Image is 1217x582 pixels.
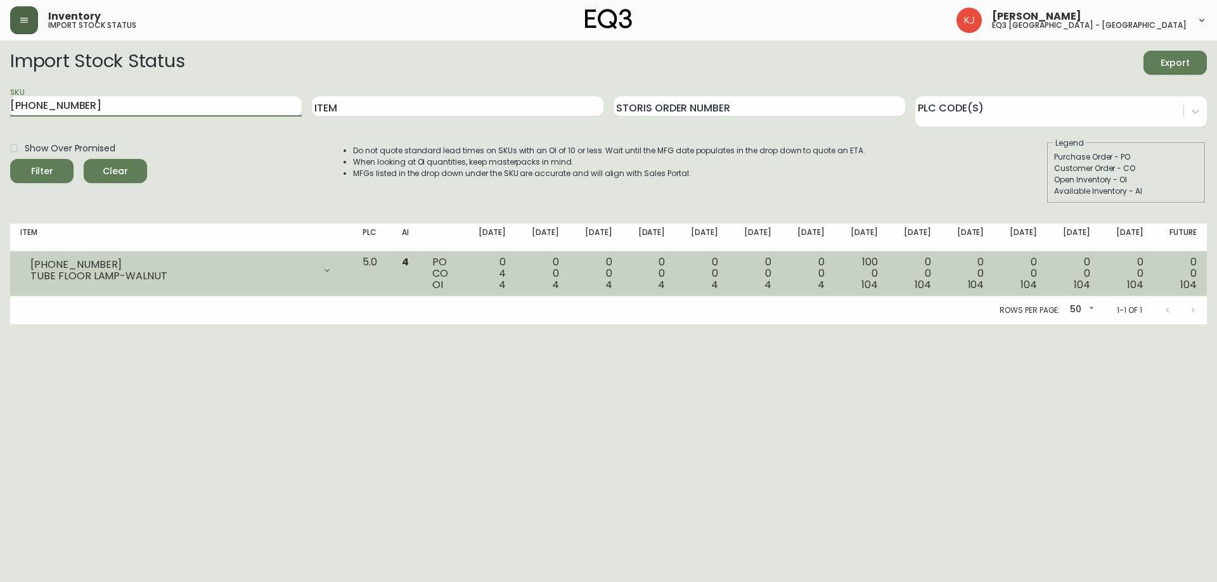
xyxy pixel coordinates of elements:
h2: Import Stock Status [10,51,184,75]
div: 100 0 [845,256,878,291]
div: Customer Order - CO [1054,163,1199,174]
span: 104 [968,277,984,292]
img: 24a625d34e264d2520941288c4a55f8e [956,8,982,33]
span: Inventory [48,11,101,22]
span: 104 [861,277,878,292]
li: Do not quote standard lead times on SKUs with an OI of 10 or less. Wait until the MFG date popula... [353,145,865,156]
span: 4 [605,277,612,292]
th: Item [10,224,352,251]
span: Export [1154,55,1197,71]
img: logo [585,9,632,29]
th: [DATE] [1100,224,1154,251]
th: [DATE] [675,224,728,251]
div: 0 0 [526,256,559,291]
span: 104 [1074,277,1090,292]
div: PO CO [432,256,453,291]
div: Purchase Order - PO [1054,151,1199,163]
th: [DATE] [463,224,516,251]
span: 4 [552,277,559,292]
div: [PHONE_NUMBER]TUBE FLOOR LAMP-WALNUT [20,256,342,284]
th: [DATE] [941,224,995,251]
div: 0 0 [1057,256,1090,291]
div: 0 0 [738,256,771,291]
div: 0 0 [792,256,825,291]
div: Available Inventory - AI [1054,186,1199,197]
span: [PERSON_NAME] [992,11,1081,22]
span: 4 [818,277,825,292]
span: OI [432,277,443,292]
div: TUBE FLOOR LAMP-WALNUT [30,270,314,282]
th: PLC [352,224,392,251]
th: [DATE] [888,224,941,251]
td: 5.0 [352,251,392,296]
div: 0 0 [632,256,665,291]
div: 0 0 [951,256,984,291]
div: 0 0 [898,256,931,291]
th: AI [392,224,422,251]
th: [DATE] [994,224,1047,251]
div: 0 0 [579,256,612,291]
span: Show Over Promised [25,142,115,155]
span: 4 [764,277,771,292]
button: Export [1143,51,1207,75]
button: Filter [10,159,74,183]
p: 1-1 of 1 [1117,305,1142,316]
span: Clear [94,163,137,179]
li: When looking at OI quantities, keep masterpacks in mind. [353,156,865,168]
span: 4 [711,277,718,292]
span: 104 [1127,277,1143,292]
div: 0 4 [473,256,506,291]
th: [DATE] [1047,224,1100,251]
th: [DATE] [835,224,888,251]
th: [DATE] [782,224,835,251]
li: MFGs listed in the drop down under the SKU are accurate and will align with Sales Portal. [353,168,865,179]
legend: Legend [1054,137,1085,149]
div: 0 0 [685,256,718,291]
th: [DATE] [569,224,622,251]
div: 0 0 [1004,256,1037,291]
span: 104 [915,277,931,292]
th: Future [1154,224,1207,251]
span: 4 [658,277,665,292]
h5: eq3 [GEOGRAPHIC_DATA] - [GEOGRAPHIC_DATA] [992,22,1187,29]
span: 104 [1021,277,1037,292]
th: [DATE] [516,224,569,251]
div: Open Inventory - OI [1054,174,1199,186]
th: [DATE] [622,224,675,251]
button: Clear [84,159,147,183]
h5: import stock status [48,22,136,29]
span: 4 [499,277,506,292]
span: 4 [402,255,409,269]
div: 0 0 [1111,256,1143,291]
th: [DATE] [728,224,782,251]
div: [PHONE_NUMBER] [30,259,314,270]
span: 104 [1180,277,1197,292]
div: 50 [1065,300,1097,320]
div: 0 0 [1164,256,1197,291]
p: Rows per page: [1000,305,1060,316]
